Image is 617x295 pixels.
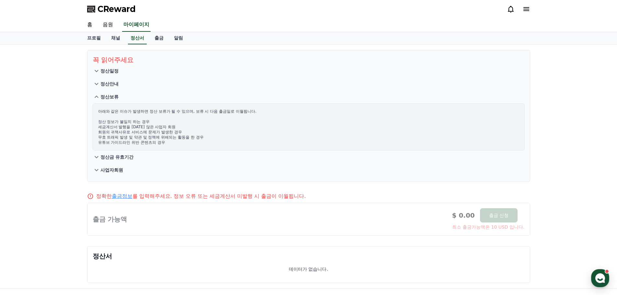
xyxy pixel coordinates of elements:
[20,215,24,220] span: 홈
[100,154,134,160] p: 정산금 유효기간
[93,77,525,90] button: 정산안내
[43,205,84,221] a: 대화
[97,4,136,14] span: CReward
[96,192,306,200] p: 정확한 를 입력해주세요. 정보 오류 또는 세금계산서 미발행 시 출금이 이월됩니다.
[2,205,43,221] a: 홈
[106,32,125,44] a: 채널
[169,32,188,44] a: 알림
[149,32,169,44] a: 출금
[84,205,124,221] a: 설정
[100,215,108,220] span: 설정
[98,109,519,145] p: 아래와 같은 이슈가 발생하면 정산 보류가 될 수 있으며, 보류 시 다음 출금일로 이월됩니다. 정산 정보가 불일치 하는 경우 세금계산서 발행을 [DATE] 않은 사업자 회원 회...
[100,81,119,87] p: 정산안내
[97,18,118,32] a: 음원
[59,215,67,221] span: 대화
[93,64,525,77] button: 정산일정
[93,55,525,64] p: 꼭 읽어주세요
[100,68,119,74] p: 정산일정
[93,151,525,164] button: 정산금 유효기간
[82,32,106,44] a: 프로필
[289,266,328,272] p: 데이터가 없습니다.
[122,18,151,32] a: 마이페이지
[100,167,123,173] p: 사업자회원
[128,32,147,44] a: 정산서
[93,90,525,103] button: 정산보류
[87,4,136,14] a: CReward
[100,94,119,100] p: 정산보류
[112,193,132,199] a: 출금정보
[93,164,525,176] button: 사업자회원
[93,252,525,261] p: 정산서
[82,18,97,32] a: 홈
